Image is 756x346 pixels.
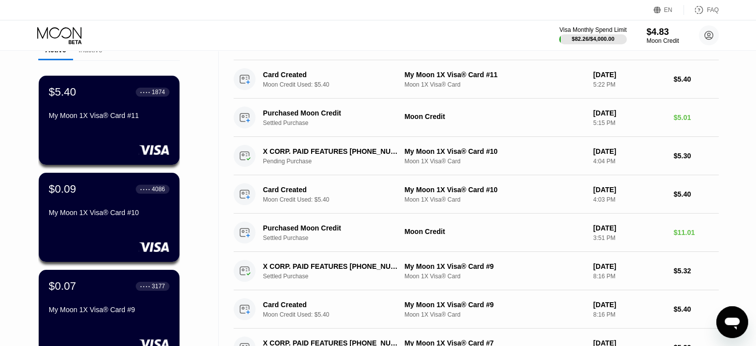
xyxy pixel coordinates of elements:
div: X CORP. PAID FEATURES [PHONE_NUMBER] US [263,147,399,155]
div: My Moon 1X Visa® Card #11 [405,71,586,79]
div: Moon Credit [647,37,679,44]
div: Moon Credit Used: $5.40 [263,81,410,88]
div: Moon 1X Visa® Card [405,158,586,165]
div: Moon 1X Visa® Card [405,196,586,203]
div: $4.83 [647,27,679,37]
div: Moon Credit [405,113,586,120]
div: [DATE] [593,186,666,194]
div: My Moon 1X Visa® Card #9 [49,306,169,314]
iframe: Button to launch messaging window [716,306,748,338]
div: EN [664,6,672,13]
div: 1874 [152,89,165,96]
div: Card CreatedMoon Credit Used: $5.40My Moon 1X Visa® Card #11Moon 1X Visa® Card[DATE]5:22 PM$5.40 [234,60,719,99]
div: Card CreatedMoon Credit Used: $5.40My Moon 1X Visa® Card #10Moon 1X Visa® Card[DATE]4:03 PM$5.40 [234,175,719,214]
div: FAQ [684,5,719,15]
div: [DATE] [593,147,666,155]
div: Moon 1X Visa® Card [405,273,586,280]
div: $0.09● ● ● ●4086My Moon 1X Visa® Card #10 [39,173,179,262]
div: My Moon 1X Visa® Card #9 [405,262,586,270]
div: $5.40 [673,190,719,198]
div: $5.01 [673,114,719,121]
div: 5:15 PM [593,119,666,126]
div: My Moon 1X Visa® Card #11 [49,112,169,119]
div: 8:16 PM [593,273,666,280]
div: X CORP. PAID FEATURES [PHONE_NUMBER] USPending PurchaseMy Moon 1X Visa® Card #10Moon 1X Visa® Car... [234,137,719,175]
div: 4:03 PM [593,196,666,203]
div: My Moon 1X Visa® Card #9 [405,301,586,309]
div: X CORP. PAID FEATURES [PHONE_NUMBER] US [263,262,399,270]
div: My Moon 1X Visa® Card #10 [405,186,586,194]
div: [DATE] [593,262,666,270]
div: Purchased Moon Credit [263,109,399,117]
div: Moon Credit Used: $5.40 [263,311,410,318]
div: $82.26 / $4,000.00 [572,36,614,42]
div: $5.40 [673,75,719,83]
div: My Moon 1X Visa® Card #10 [405,147,586,155]
div: $5.40 [673,305,719,313]
div: My Moon 1X Visa® Card #10 [49,209,169,217]
div: $5.40● ● ● ●1874My Moon 1X Visa® Card #11 [39,76,179,165]
div: Purchased Moon Credit [263,224,399,232]
div: Purchased Moon CreditSettled PurchaseMoon Credit[DATE]3:51 PM$11.01 [234,214,719,252]
div: 4:04 PM [593,158,666,165]
div: Purchased Moon CreditSettled PurchaseMoon Credit[DATE]5:15 PM$5.01 [234,99,719,137]
div: Settled Purchase [263,273,410,280]
div: $11.01 [673,229,719,236]
div: Moon Credit Used: $5.40 [263,196,410,203]
div: 5:22 PM [593,81,666,88]
div: $0.09 [49,183,76,196]
div: 4086 [152,186,165,193]
div: ● ● ● ● [140,188,150,191]
div: $0.07 [49,280,76,293]
div: Settled Purchase [263,234,410,241]
div: X CORP. PAID FEATURES [PHONE_NUMBER] USSettled PurchaseMy Moon 1X Visa® Card #9Moon 1X Visa® Card... [234,252,719,290]
div: $5.30 [673,152,719,160]
div: ● ● ● ● [140,91,150,94]
div: Card Created [263,186,399,194]
div: Card Created [263,301,399,309]
div: [DATE] [593,301,666,309]
div: Moon Credit [405,228,586,235]
div: Settled Purchase [263,119,410,126]
div: Card Created [263,71,399,79]
div: Visa Monthly Spend Limit$82.26/$4,000.00 [559,26,626,44]
div: ● ● ● ● [140,285,150,288]
div: Moon 1X Visa® Card [405,311,586,318]
div: $4.83Moon Credit [647,27,679,44]
div: Pending Purchase [263,158,410,165]
div: [DATE] [593,71,666,79]
div: $5.32 [673,267,719,275]
div: [DATE] [593,109,666,117]
div: Visa Monthly Spend Limit [559,26,626,33]
div: EN [654,5,684,15]
div: FAQ [707,6,719,13]
div: 3177 [152,283,165,290]
div: [DATE] [593,224,666,232]
div: 8:16 PM [593,311,666,318]
div: $5.40 [49,86,76,99]
div: 3:51 PM [593,234,666,241]
div: Moon 1X Visa® Card [405,81,586,88]
div: Card CreatedMoon Credit Used: $5.40My Moon 1X Visa® Card #9Moon 1X Visa® Card[DATE]8:16 PM$5.40 [234,290,719,329]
